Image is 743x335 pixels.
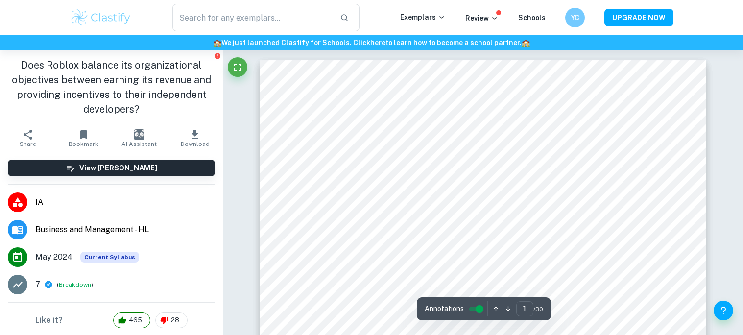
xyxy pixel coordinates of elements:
button: Download [167,124,223,152]
span: Bookmark [69,141,98,147]
span: Current Syllabus [80,252,139,263]
span: 465 [123,315,147,325]
span: IA [35,196,215,208]
div: This exemplar is based on the current syllabus. Feel free to refer to it for inspiration/ideas wh... [80,252,139,263]
div: 28 [155,312,188,328]
div: 465 [113,312,150,328]
button: AI Assistant [112,124,168,152]
button: Report issue [214,52,221,59]
input: Search for any exemplars... [172,4,333,31]
span: AI Assistant [121,141,157,147]
span: 🏫 [213,39,221,47]
button: Help and Feedback [714,301,733,320]
img: Clastify logo [70,8,132,27]
span: May 2024 [35,251,72,263]
img: AI Assistant [134,129,144,140]
button: Breakdown [59,280,91,289]
span: Download [181,141,210,147]
h6: YC [569,12,580,23]
a: here [370,39,385,47]
button: View [PERSON_NAME] [8,160,215,176]
span: Business and Management - HL [35,224,215,236]
button: Fullscreen [228,57,247,77]
span: 🏫 [522,39,530,47]
h6: We just launched Clastify for Schools. Click to learn how to become a school partner. [2,37,741,48]
p: Exemplars [400,12,446,23]
a: Schools [518,14,546,22]
p: Review [465,13,499,24]
span: ( ) [57,280,93,289]
h6: Like it? [35,314,63,326]
h6: View [PERSON_NAME] [79,163,157,173]
span: 28 [166,315,185,325]
button: UPGRADE NOW [604,9,673,26]
button: Bookmark [56,124,112,152]
span: Annotations [425,304,464,314]
span: / 30 [533,305,543,313]
p: 7 [35,279,40,290]
button: YC [565,8,585,27]
h1: Does Roblox balance its organizational objectives between earning its revenue and providing incen... [8,58,215,117]
span: Share [20,141,36,147]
